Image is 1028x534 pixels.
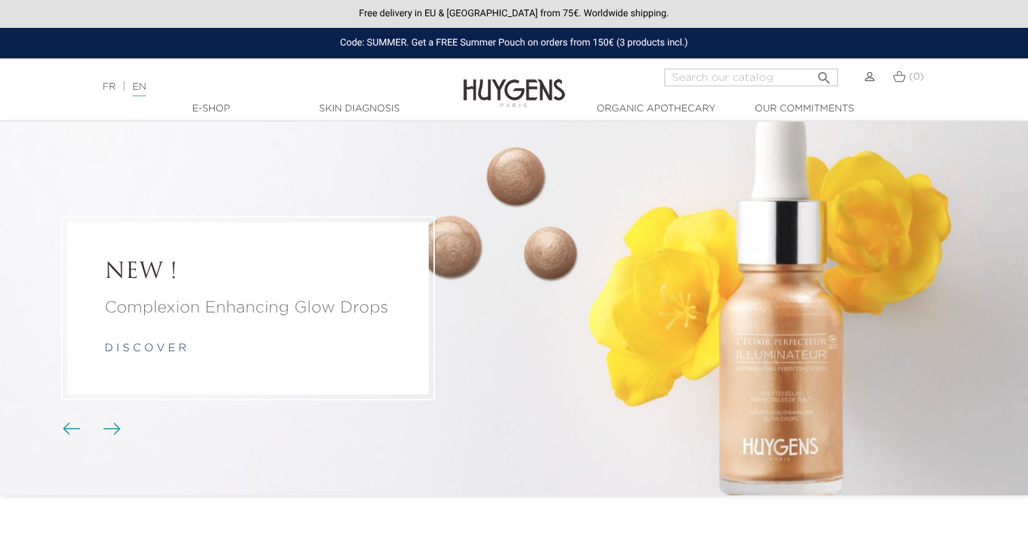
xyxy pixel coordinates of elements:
[812,65,836,83] button: 
[664,69,838,86] input: Search
[737,102,872,116] a: Our commitments
[909,72,924,82] span: (0)
[103,82,116,92] a: FR
[463,57,565,109] img: Huygens
[143,102,279,116] a: E-Shop
[105,296,391,321] a: Complexion Enhancing Glow Drops
[816,66,832,82] i: 
[588,102,724,116] a: Organic Apothecary
[105,260,391,285] a: NEW !
[68,419,112,440] div: Carousel buttons
[105,344,186,355] a: d i s c o v e r
[291,102,427,116] a: Skin Diagnosis
[96,79,418,95] div: |
[132,82,146,96] a: EN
